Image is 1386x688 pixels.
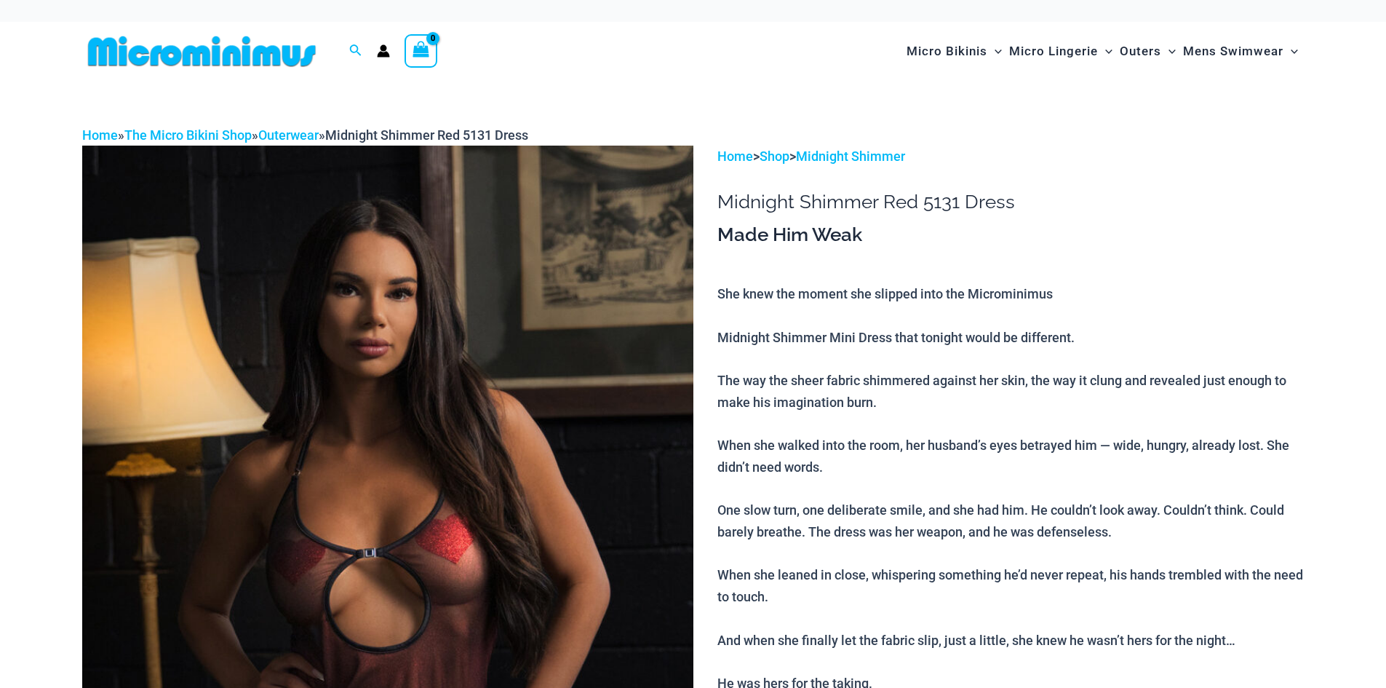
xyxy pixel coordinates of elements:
span: Midnight Shimmer Red 5131 Dress [325,127,528,143]
a: Midnight Shimmer [796,149,905,164]
img: MM SHOP LOGO FLAT [82,35,322,68]
span: Menu Toggle [987,33,1002,70]
span: Mens Swimwear [1183,33,1283,70]
a: OutersMenu ToggleMenu Toggle [1116,29,1179,74]
nav: Site Navigation [901,27,1305,76]
a: Micro LingerieMenu ToggleMenu Toggle [1005,29,1116,74]
a: Mens SwimwearMenu ToggleMenu Toggle [1179,29,1302,74]
a: View Shopping Cart, empty [405,34,438,68]
a: Outerwear [258,127,319,143]
span: Micro Lingerie [1009,33,1098,70]
h1: Midnight Shimmer Red 5131 Dress [717,191,1304,213]
a: Home [82,127,118,143]
span: Menu Toggle [1283,33,1298,70]
a: Shop [760,149,789,164]
span: Menu Toggle [1161,33,1176,70]
a: Search icon link [349,42,362,60]
h3: Made Him Weak [717,223,1304,248]
span: Outers [1120,33,1161,70]
a: Micro BikinisMenu ToggleMenu Toggle [903,29,1005,74]
p: > > [717,146,1304,167]
a: Account icon link [377,44,390,58]
a: The Micro Bikini Shop [124,127,252,143]
span: Micro Bikinis [907,33,987,70]
a: Home [717,149,753,164]
span: » » » [82,127,528,143]
span: Menu Toggle [1098,33,1112,70]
